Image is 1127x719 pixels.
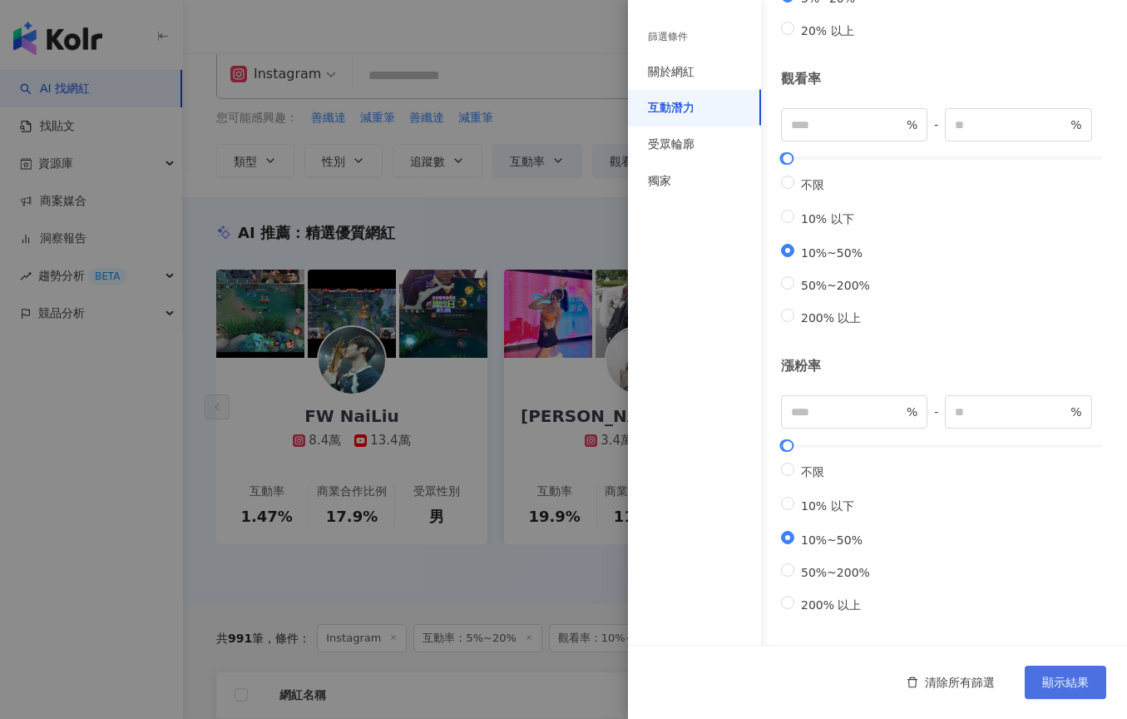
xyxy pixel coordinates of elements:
[927,403,945,421] span: -
[1070,403,1081,421] span: %
[794,566,877,579] span: 50%~200%
[648,136,694,153] div: 受眾輪廓
[794,279,877,292] span: 50%~200%
[794,311,867,325] span: 200% 以上
[794,178,831,191] span: 不限
[781,357,1107,375] div: 漲粉率
[794,24,861,37] span: 20% 以上
[794,246,869,260] span: 10%~50%
[648,100,694,117] div: 互動潛力
[794,533,869,547] span: 10%~50%
[907,403,917,421] span: %
[648,30,688,44] div: 篩選條件
[648,173,671,190] div: 獨家
[648,64,694,81] div: 關於網紅
[794,212,861,226] span: 10% 以下
[907,116,917,134] span: %
[781,70,1107,88] div: 觀看率
[794,598,867,612] span: 200% 以上
[907,677,918,688] span: delete
[925,676,995,689] span: 清除所有篩選
[1070,116,1081,134] span: %
[794,499,861,513] span: 10% 以下
[927,116,945,134] span: -
[1025,666,1106,699] button: 顯示結果
[1042,676,1089,689] span: 顯示結果
[890,666,1011,699] button: 清除所有篩選
[794,465,831,479] span: 不限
